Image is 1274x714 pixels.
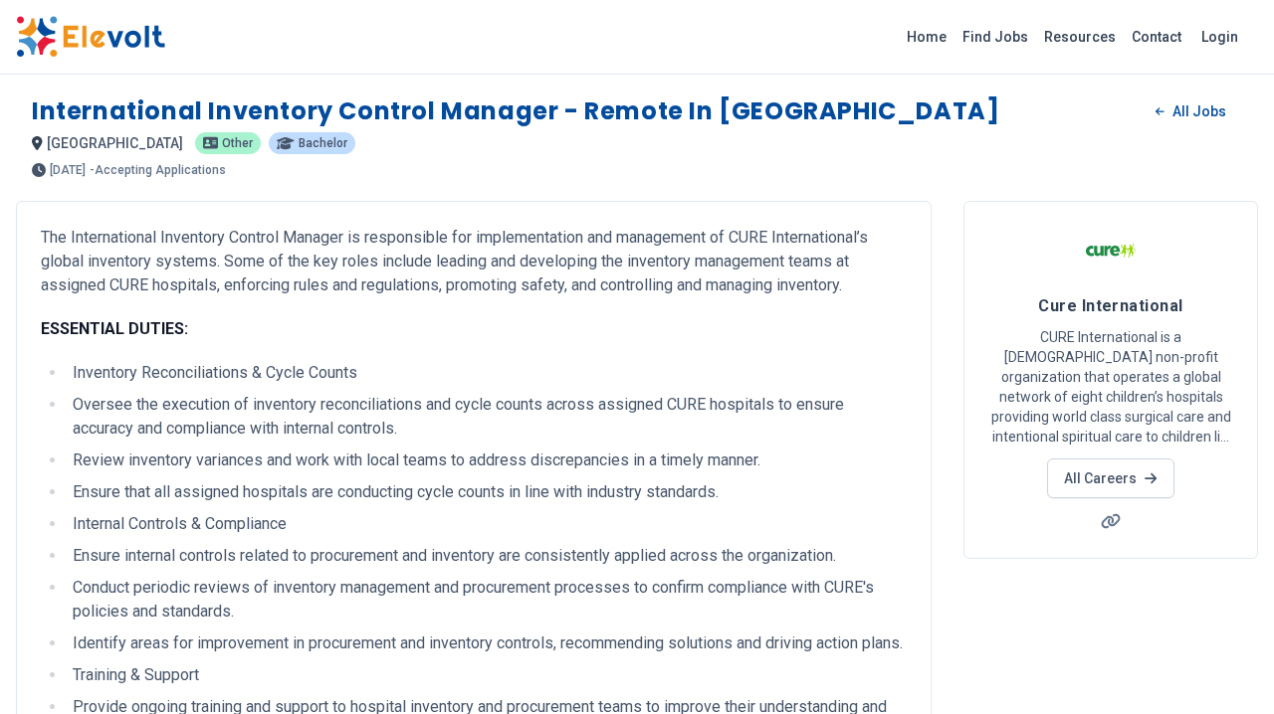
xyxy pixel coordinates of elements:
[90,164,226,176] p: - Accepting Applications
[1124,21,1189,53] a: Contact
[16,16,165,58] img: Elevolt
[41,226,907,297] p: The International Inventory Control Manager is responsible for implementation and management of C...
[50,164,86,176] span: [DATE]
[222,137,253,149] span: Other
[67,576,907,624] li: Conduct periodic reviews of inventory management and procurement processes to confirm compliance ...
[988,327,1233,446] p: CURE International is a [DEMOGRAPHIC_DATA] non-profit organization that operates a global network...
[299,137,347,149] span: Bachelor
[67,393,907,441] li: Oversee the execution of inventory reconciliations and cycle counts across assigned CURE hospital...
[1036,21,1124,53] a: Resources
[67,448,907,472] li: Review inventory variances and work with local teams to address discrepancies in a timely manner.
[32,95,999,127] h1: International Inventory Control Manager - Remote in [GEOGRAPHIC_DATA]
[899,21,955,53] a: Home
[67,631,907,655] li: Identify areas for improvement in procurement and inventory controls, recommending solutions and ...
[47,135,183,151] span: [GEOGRAPHIC_DATA]
[1038,296,1182,315] span: Cure International
[955,21,1036,53] a: Find Jobs
[67,480,907,504] li: Ensure that all assigned hospitals are conducting cycle counts in line with industry standards.
[67,544,907,568] li: Ensure internal controls related to procurement and inventory are consistently applied across the...
[67,512,907,536] li: Internal Controls & Compliance
[1140,96,1242,126] a: All Jobs
[1086,226,1136,275] img: Cure International
[1047,458,1173,498] a: All Careers
[67,361,907,385] li: Inventory Reconciliations & Cycle Counts
[1189,17,1250,57] a: Login
[41,319,188,338] strong: ESSENTIAL DUTIES:
[67,663,907,687] li: Training & Support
